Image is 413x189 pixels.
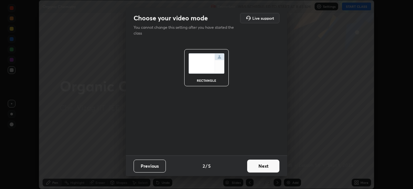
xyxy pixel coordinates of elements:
[203,163,205,169] h4: 2
[134,25,238,36] p: You cannot change this setting after you have started the class
[208,163,211,169] h4: 5
[206,163,207,169] h4: /
[247,160,279,173] button: Next
[188,53,225,74] img: normalScreenIcon.ae25ed63.svg
[134,14,208,22] h2: Choose your video mode
[194,79,219,82] div: rectangle
[134,160,166,173] button: Previous
[252,16,274,20] h5: Live support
